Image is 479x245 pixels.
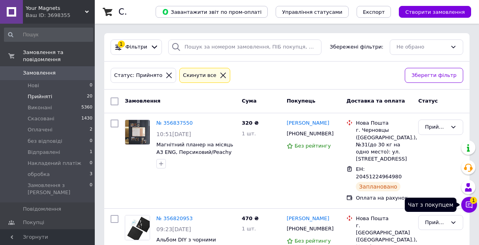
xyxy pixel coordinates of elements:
a: № 356837550 [156,120,193,126]
div: Оплата на рахунок [356,195,412,202]
a: № 356820953 [156,215,193,221]
div: Чат з покупцем [405,198,456,212]
div: Прийнято [425,123,447,131]
div: Нова Пошта [356,215,412,222]
button: Управління статусами [276,6,349,18]
span: 1 шт. [242,131,256,137]
span: 1430 [81,115,92,122]
span: Доставка та оплата [346,98,405,104]
img: Фото товару [125,120,150,144]
div: Не обрано [396,43,447,51]
div: Cкинути все [181,71,218,80]
span: ЕН: 20451224964980 [356,166,402,180]
span: Your Magnets [26,5,85,12]
div: Нова Пошта [356,120,412,127]
button: Чат з покупцем1 [461,197,477,213]
span: Збережені фільтри: [330,43,383,51]
span: 5360 [81,104,92,111]
a: Фото товару [125,120,150,145]
div: Статус: Прийнято [113,71,164,80]
span: Експорт [363,9,385,15]
span: Управління статусами [282,9,342,15]
span: Повідомлення [23,206,61,213]
span: Без рейтингу [295,238,331,244]
span: 470 ₴ [242,215,259,221]
span: Покупці [23,219,44,226]
span: Відправлені [28,149,60,156]
span: Скасовані [28,115,54,122]
h1: Список замовлень [118,7,199,17]
span: [PHONE_NUMBER] [287,226,334,232]
span: Статус [418,98,438,104]
span: Замовлення [125,98,160,104]
span: [PHONE_NUMBER] [287,131,334,137]
span: 0 [90,138,92,145]
button: Експорт [357,6,391,18]
span: 0 [90,182,92,196]
button: Завантажити звіт по пром-оплаті [156,6,268,18]
span: без відповіді [28,138,62,145]
span: Замовлення та повідомлення [23,49,95,63]
input: Пошук за номером замовлення, ПІБ покупця, номером телефону, Email, номером накладної [168,39,321,55]
span: 1 [470,196,477,203]
a: Створити замовлення [391,9,471,15]
span: Оплачені [28,126,53,133]
span: Нові [28,82,39,89]
a: [PERSON_NAME] [287,120,329,127]
span: Cума [242,98,256,104]
span: Замовлення [23,69,56,77]
span: Замовлення з [PERSON_NAME] [28,182,90,196]
span: Прийняті [28,93,52,100]
span: 0 [90,82,92,89]
div: Прийнято [425,219,447,227]
span: 2 [90,126,92,133]
span: Без рейтингу [295,143,331,149]
span: Покупець [287,98,316,104]
span: Зберегти фільтр [411,71,456,80]
button: Створити замовлення [399,6,471,18]
button: Зберегти фільтр [405,68,463,83]
span: 320 ₴ [242,120,259,126]
span: 1 шт. [242,226,256,232]
img: Фото товару [125,215,150,240]
span: Накладений платіж [28,160,81,167]
a: [PERSON_NAME] [287,215,329,223]
span: 1 [90,149,92,156]
span: 10:51[DATE] [156,131,191,137]
span: 0 [90,160,92,167]
input: Пошук [4,28,93,42]
a: Магнітний планер на місяць A3 ENG, Персиковий/Peachy [156,142,233,155]
div: Заплановано [356,182,400,191]
span: Створити замовлення [405,9,465,15]
span: Завантажити звіт по пром-оплаті [162,8,261,15]
span: Виконані [28,104,52,111]
span: 09:23[DATE] [156,226,191,232]
div: 1 [118,41,125,48]
span: 3 [90,171,92,178]
span: Фільтри [126,43,147,51]
div: г. Черновцы ([GEOGRAPHIC_DATA].), №31(до 30 кг на одно место): ул. [STREET_ADDRESS] [356,127,412,163]
div: Ваш ID: 3698355 [26,12,95,19]
span: обробка [28,171,50,178]
span: 20 [87,93,92,100]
